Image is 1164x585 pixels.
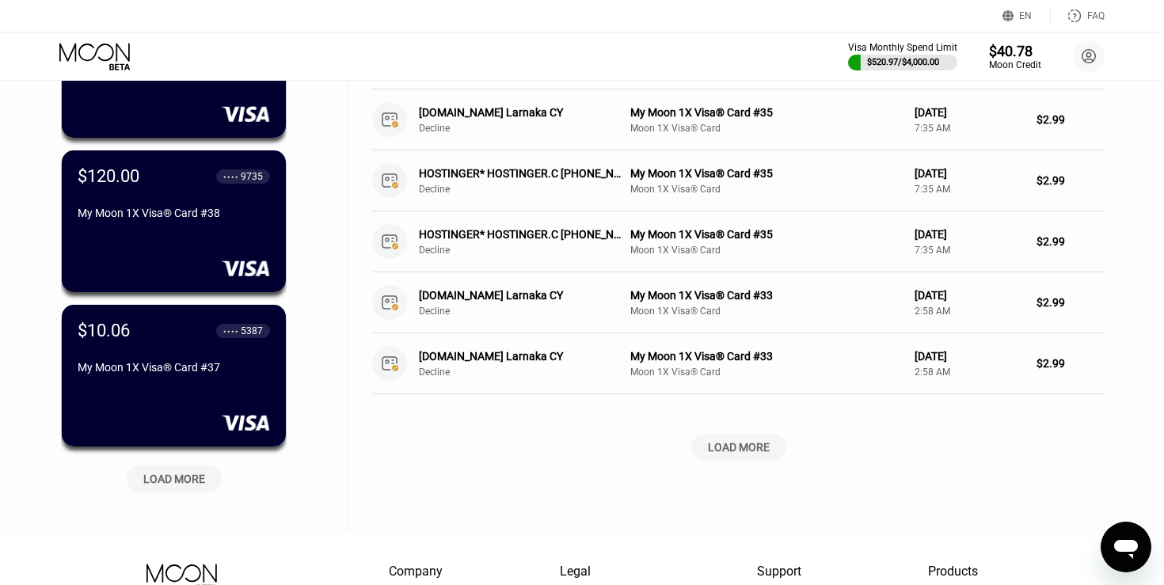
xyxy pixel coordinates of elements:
div: ● ● ● ● [223,174,238,179]
div: $520.97 / $4,000.00 [867,57,939,67]
div: Decline [419,306,640,317]
div: My Moon 1X Visa® Card #35 [630,228,903,241]
div: My Moon 1X Visa® Card #35 [630,167,903,180]
div: [DOMAIN_NAME] Larnaka CY [419,289,624,302]
div: EN [1019,10,1032,21]
div: Moon 1X Visa® Card [630,123,903,134]
div: [DATE] [915,289,1024,302]
div: Moon 1X Visa® Card [630,245,903,256]
div: 5387 [241,325,263,336]
div: $120.00 [78,166,139,186]
div: HOSTINGER* HOSTINGER.C [PHONE_NUMBER] CYDeclineMy Moon 1X Visa® Card #35Moon 1X Visa® Card[DATE]7... [372,150,1105,211]
div: FAQ [1087,10,1105,21]
div: $40.78Moon Credit [989,43,1041,70]
div: Decline [419,184,640,195]
div: $10.06● ● ● ●5387My Moon 1X Visa® Card #37 [62,305,286,446]
div: Moon 1X Visa® Card [630,306,903,317]
div: 7:35 AM [915,245,1024,256]
iframe: Button to launch messaging window [1101,522,1151,572]
div: $120.00● ● ● ●9735My Moon 1X Visa® Card #38 [62,150,286,292]
div: FAQ [1051,8,1105,24]
div: HOSTINGER* HOSTINGER.C [PHONE_NUMBER] CYDeclineMy Moon 1X Visa® Card #35Moon 1X Visa® Card[DATE]7... [372,211,1105,272]
div: 7:35 AM [915,184,1024,195]
div: HOSTINGER* HOSTINGER.C [PHONE_NUMBER] CY [419,228,624,241]
div: $40.78 [989,43,1041,59]
div: 2:58 AM [915,367,1024,378]
div: Company [389,564,443,579]
div: Support [757,564,812,579]
div: 2:58 AM [915,306,1024,317]
div: Visa Monthly Spend Limit$520.97/$4,000.00 [848,42,957,70]
div: My Moon 1X Visa® Card #37 [78,361,270,374]
div: Products [928,564,978,579]
div: [DATE] [915,350,1024,363]
div: $2.99 [1037,357,1105,370]
div: HOSTINGER* HOSTINGER.C [PHONE_NUMBER] CY [419,167,624,180]
div: Decline [419,123,640,134]
div: EN [1002,8,1051,24]
div: [DOMAIN_NAME] Larnaka CYDeclineMy Moon 1X Visa® Card #33Moon 1X Visa® Card[DATE]2:58 AM$2.99 [372,333,1105,394]
div: [DATE] [915,228,1024,241]
div: $2.99 [1037,296,1105,309]
div: $2.99 [1037,235,1105,248]
div: LOAD MORE [143,472,205,486]
div: My Moon 1X Visa® Card #33 [630,289,903,302]
div: $2.99 [1037,174,1105,187]
div: Decline [419,367,640,378]
div: [DOMAIN_NAME] Larnaka CY [419,350,624,363]
div: LOAD MORE [708,440,770,454]
div: LOAD MORE [115,459,234,492]
div: 9735 [241,171,263,182]
div: $2.99 [1037,113,1105,126]
div: 7:35 AM [915,123,1024,134]
div: Legal [560,564,640,579]
div: Moon Credit [989,59,1041,70]
div: $10.06 [78,321,130,340]
div: Moon 1X Visa® Card [630,184,903,195]
div: [DOMAIN_NAME] Larnaka CYDeclineMy Moon 1X Visa® Card #35Moon 1X Visa® Card[DATE]7:35 AM$2.99 [372,89,1105,150]
div: [DATE] [915,106,1024,119]
div: My Moon 1X Visa® Card #33 [630,350,903,363]
div: Decline [419,245,640,256]
div: [DOMAIN_NAME] Larnaka CYDeclineMy Moon 1X Visa® Card #33Moon 1X Visa® Card[DATE]2:58 AM$2.99 [372,272,1105,333]
div: Visa Monthly Spend Limit [848,42,957,53]
div: [DOMAIN_NAME] Larnaka CY [419,106,624,119]
div: [DATE] [915,167,1024,180]
div: ● ● ● ● [223,329,238,333]
div: LOAD MORE [372,434,1105,461]
div: My Moon 1X Visa® Card #35 [630,106,903,119]
div: My Moon 1X Visa® Card #38 [78,207,270,219]
div: Moon 1X Visa® Card [630,367,903,378]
